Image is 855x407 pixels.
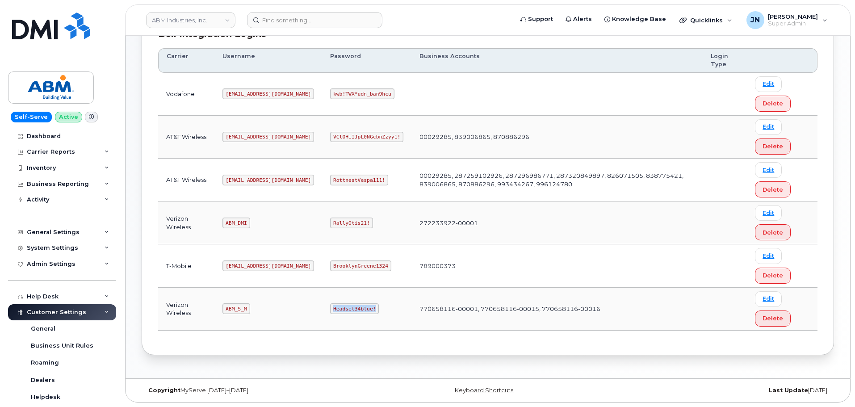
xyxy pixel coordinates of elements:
button: Delete [755,138,791,155]
span: Delete [763,271,783,280]
code: ABM_DMI [222,218,250,228]
th: Password [322,48,411,73]
td: 272233922-00001 [411,201,703,244]
td: T-Mobile [158,244,214,287]
span: Delete [763,185,783,194]
span: Super Admin [768,20,818,27]
strong: Last Update [769,387,808,394]
span: Delete [763,142,783,151]
button: Delete [755,310,791,327]
code: kwb!TWX*udn_ban9hcu [330,88,394,99]
code: BrooklynGreene1324 [330,260,391,271]
code: [EMAIL_ADDRESS][DOMAIN_NAME] [222,132,314,143]
span: Support [528,15,553,24]
button: Delete [755,96,791,112]
span: Knowledge Base [612,15,666,24]
div: MyServe [DATE]–[DATE] [142,387,373,394]
code: [EMAIL_ADDRESS][DOMAIN_NAME] [222,260,314,271]
a: Edit [755,76,782,92]
div: Quicklinks [673,11,738,29]
a: Edit [755,205,782,221]
a: Edit [755,291,782,307]
a: Keyboard Shortcuts [455,387,513,394]
span: [PERSON_NAME] [768,13,818,20]
code: RottnestVespa111! [330,175,388,185]
span: Delete [763,228,783,237]
input: Find something... [247,12,382,28]
th: Business Accounts [411,48,703,73]
div: [DATE] [603,387,834,394]
div: Joe Nguyen Jr. [740,11,834,29]
button: Delete [755,181,791,197]
td: Vodafone [158,73,214,116]
span: JN [750,15,760,25]
td: AT&T Wireless [158,159,214,201]
span: Alerts [573,15,592,24]
td: 789000373 [411,244,703,287]
span: Delete [763,99,783,108]
code: Headset34blue! [330,303,379,314]
td: 770658116-00001, 770658116-00015, 770658116-00016 [411,288,703,331]
code: RallyOtis21! [330,218,373,228]
code: [EMAIL_ADDRESS][DOMAIN_NAME] [222,175,314,185]
a: Knowledge Base [598,10,672,28]
td: 00029285, 839006865, 870886296 [411,116,703,159]
a: Edit [755,162,782,178]
strong: Copyright [148,387,180,394]
button: Delete [755,268,791,284]
a: Alerts [559,10,598,28]
span: Delete [763,314,783,323]
td: Verizon Wireless [158,288,214,331]
th: Username [214,48,322,73]
code: VClOHiIJpL0NGcbnZzyy1! [330,132,403,143]
td: 00029285, 287259102926, 287296986771, 287320849897, 826071505, 838775421, 839006865, 870886296, 9... [411,159,703,201]
button: Delete [755,224,791,240]
a: Support [514,10,559,28]
span: Quicklinks [690,17,723,24]
td: AT&T Wireless [158,116,214,159]
a: Edit [755,119,782,135]
code: [EMAIL_ADDRESS][DOMAIN_NAME] [222,88,314,99]
code: ABM_S_M [222,303,250,314]
td: Verizon Wireless [158,201,214,244]
a: Edit [755,248,782,264]
a: ABM Industries, Inc. [146,12,235,28]
th: Login Type [703,48,747,73]
th: Carrier [158,48,214,73]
